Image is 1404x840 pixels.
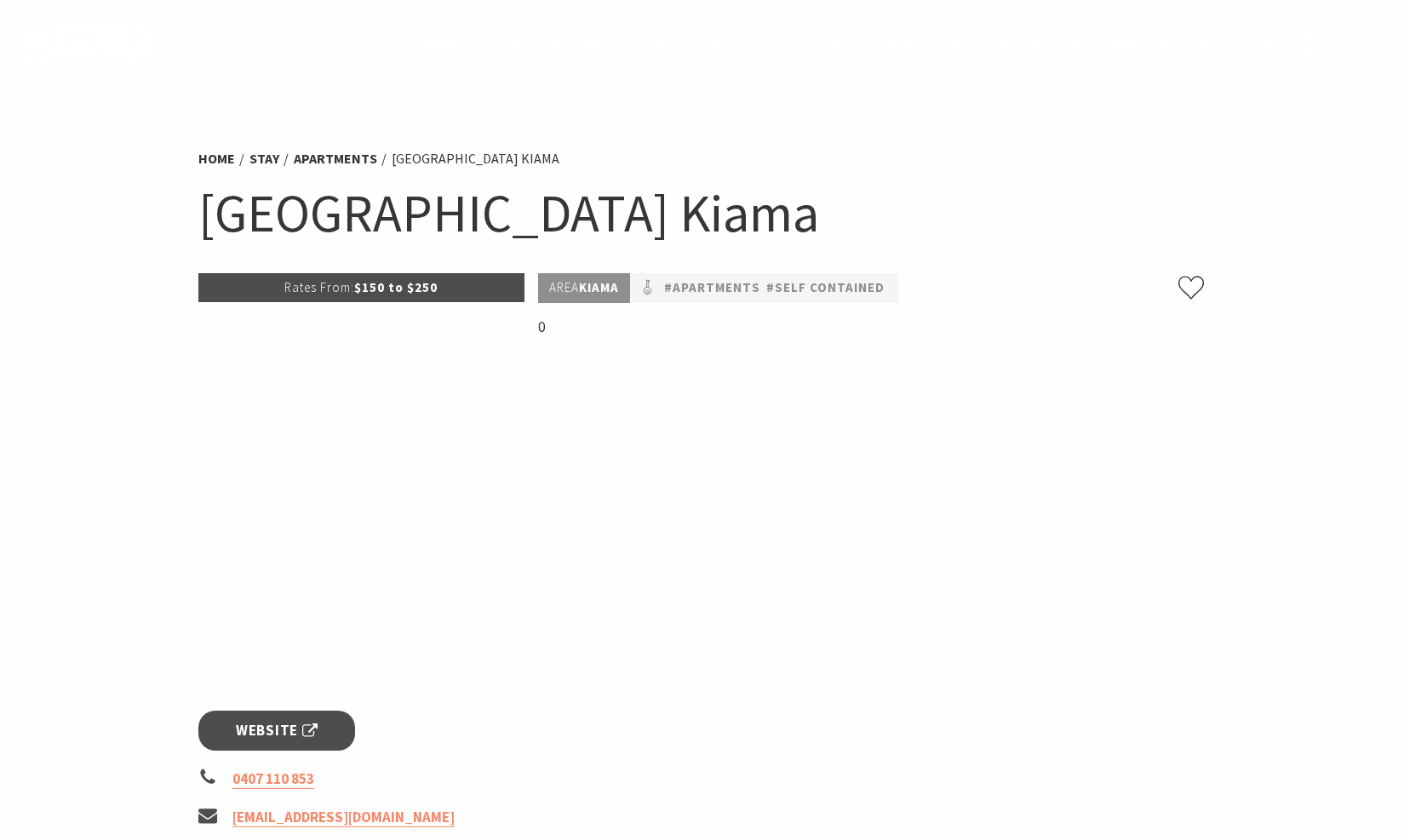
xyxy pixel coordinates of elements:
img: Kiama Logo [20,20,157,67]
span: See & Do [708,32,776,53]
span: Plan [810,32,848,53]
a: Winter Deals [1114,32,1220,54]
span: Stay [637,32,674,53]
a: 0407 110 853 [232,769,314,789]
a: [EMAIL_ADDRESS][DOMAIN_NAME] [232,808,455,827]
nav: Main Menu [400,30,1237,58]
h1: [GEOGRAPHIC_DATA] Kiama [198,179,1206,248]
p: Kiama [538,273,630,303]
a: Home [198,150,235,168]
a: #Self Contained [766,277,885,299]
a: Apartments [294,150,377,168]
a: Destinations [494,32,603,54]
a: Website [198,711,356,751]
span: Book now [999,32,1080,53]
span: Rates From: [284,279,354,295]
span: Winter Deals [1114,32,1220,53]
a: Book now [999,32,1080,54]
a: Stay [249,150,279,168]
span: Home [417,32,461,53]
a: Home [417,32,461,54]
span: What’s On [881,32,965,53]
span: Website [236,719,318,742]
a: What’s On [881,32,965,54]
a: #Apartments [664,277,760,299]
span: Destinations [494,32,603,53]
p: $150 to $250 [198,273,525,302]
a: See & Do [708,32,776,54]
li: [GEOGRAPHIC_DATA] Kiama [392,148,559,170]
span: Area [549,279,579,295]
a: Plan [810,32,848,54]
a: Stay [637,32,674,54]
